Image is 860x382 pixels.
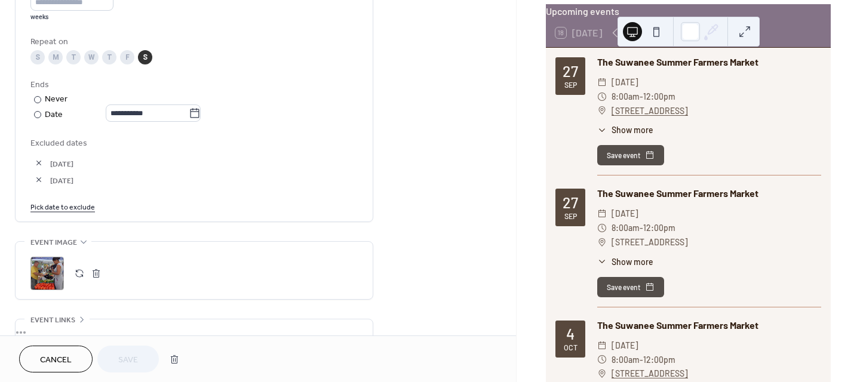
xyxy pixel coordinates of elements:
[612,235,688,249] span: [STREET_ADDRESS]
[597,255,607,268] div: ​
[643,90,675,104] span: 12:00pm
[643,221,675,235] span: 12:00pm
[30,36,355,48] div: Repeat on
[563,195,578,210] div: 27
[597,277,664,297] button: Save event
[612,338,638,353] span: [DATE]
[30,13,113,21] div: weeks
[612,104,688,118] a: [STREET_ADDRESS]
[563,64,578,79] div: 27
[612,75,638,90] span: [DATE]
[597,104,607,118] div: ​
[50,174,358,187] span: [DATE]
[597,207,607,221] div: ​
[45,93,68,106] div: Never
[643,353,675,367] span: 12:00pm
[597,338,607,353] div: ​
[84,50,99,64] div: W
[30,257,64,290] div: ;
[564,212,577,220] div: Sep
[597,124,607,136] div: ​
[546,4,831,19] div: Upcoming events
[597,366,607,381] div: ​
[30,79,355,91] div: Ends
[612,353,640,367] span: 8:00am
[30,201,95,214] span: Pick date to exclude
[597,255,653,268] button: ​Show more
[66,50,81,64] div: T
[640,90,643,104] span: -
[30,314,75,326] span: Event links
[597,235,607,249] div: ​
[597,186,821,201] div: The Suwanee Summer Farmers Market
[102,50,116,64] div: T
[612,124,653,136] span: Show more
[612,255,653,268] span: Show more
[564,344,578,352] div: Oct
[30,50,45,64] div: S
[640,221,643,235] span: -
[16,319,373,344] div: •••
[597,221,607,235] div: ​
[48,50,63,64] div: M
[597,318,821,332] div: The Suwanee Summer Farmers Market
[612,221,640,235] span: 8:00am
[40,354,72,366] span: Cancel
[138,50,152,64] div: S
[597,353,607,367] div: ​
[564,81,577,89] div: Sep
[597,90,607,104] div: ​
[19,346,93,372] button: Cancel
[45,108,201,122] div: Date
[597,124,653,136] button: ​Show more
[566,326,575,341] div: 4
[612,207,638,221] span: [DATE]
[612,366,688,381] a: [STREET_ADDRESS]
[30,236,77,249] span: Event image
[612,90,640,104] span: 8:00am
[597,55,821,69] div: The Suwanee Summer Farmers Market
[30,137,358,150] span: Excluded dates
[640,353,643,367] span: -
[597,145,664,165] button: Save event
[597,75,607,90] div: ​
[120,50,134,64] div: F
[50,158,358,170] span: [DATE]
